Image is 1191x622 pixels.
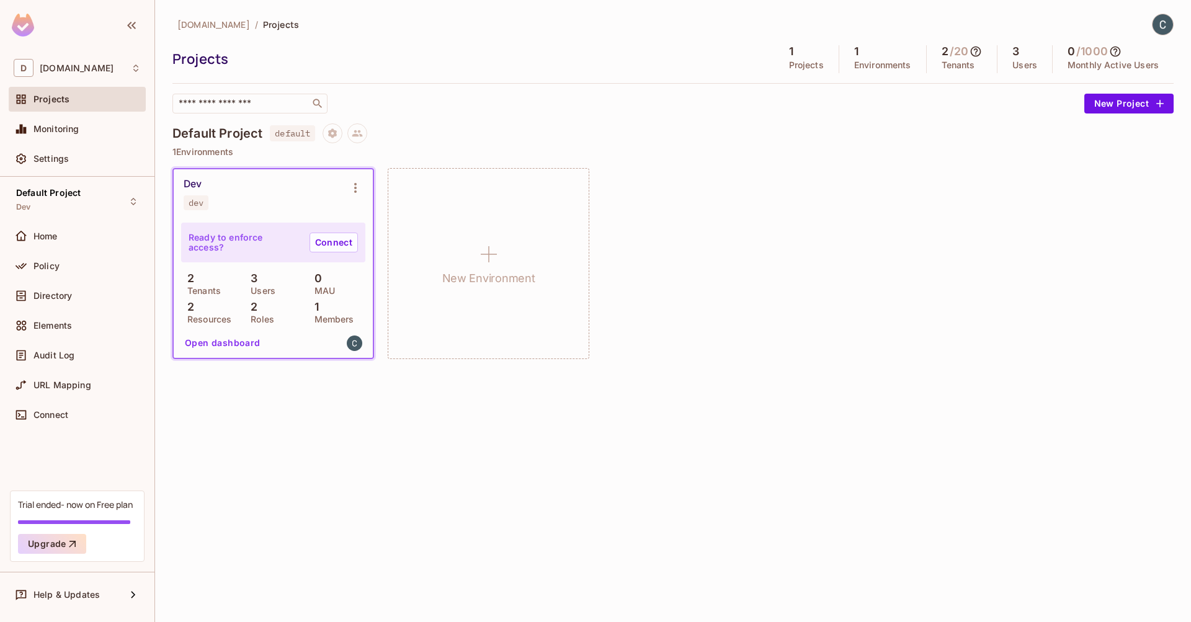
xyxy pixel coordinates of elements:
[347,335,362,351] img: chao@meqprobe.com
[244,272,257,285] p: 3
[181,272,194,285] p: 2
[1068,60,1159,70] p: Monthly Active Users
[33,124,79,134] span: Monitoring
[172,147,1174,157] p: 1 Environments
[18,499,133,510] div: Trial ended- now on Free plan
[789,45,793,58] h5: 1
[310,233,358,252] a: Connect
[1076,45,1108,58] h5: / 1000
[308,301,319,313] p: 1
[180,333,265,353] button: Open dashboard
[33,291,72,301] span: Directory
[177,19,250,30] span: [DOMAIN_NAME]
[1012,45,1019,58] h5: 3
[343,175,368,200] button: Environment settings
[1153,14,1173,35] img: Chao Li
[244,314,274,324] p: Roles
[184,178,202,190] div: Dev
[16,188,81,198] span: Default Project
[14,59,33,77] span: D
[950,45,968,58] h5: / 20
[263,19,299,30] span: Projects
[942,60,975,70] p: Tenants
[1012,60,1037,70] p: Users
[189,198,203,208] div: dev
[308,314,354,324] p: Members
[33,321,72,331] span: Elements
[33,154,69,164] span: Settings
[308,286,335,296] p: MAU
[33,94,69,104] span: Projects
[12,14,34,37] img: SReyMgAAAABJRU5ErkJggg==
[789,60,824,70] p: Projects
[323,130,342,141] span: Project settings
[33,231,58,241] span: Home
[854,45,859,58] h5: 1
[270,125,315,141] span: default
[181,314,231,324] p: Resources
[189,233,300,252] p: Ready to enforce access?
[16,202,30,212] span: Dev
[1084,94,1174,113] button: New Project
[40,63,114,73] span: Workspace: dev.meqinsights.com
[172,50,768,68] div: Projects
[1068,45,1075,58] h5: 0
[942,45,948,58] h5: 2
[181,301,194,313] p: 2
[33,261,60,271] span: Policy
[854,60,911,70] p: Environments
[33,380,91,390] span: URL Mapping
[172,126,262,141] h4: Default Project
[442,269,535,288] h1: New Environment
[244,301,257,313] p: 2
[181,286,221,296] p: Tenants
[33,410,68,420] span: Connect
[308,272,322,285] p: 0
[255,19,258,30] li: /
[244,286,275,296] p: Users
[33,350,74,360] span: Audit Log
